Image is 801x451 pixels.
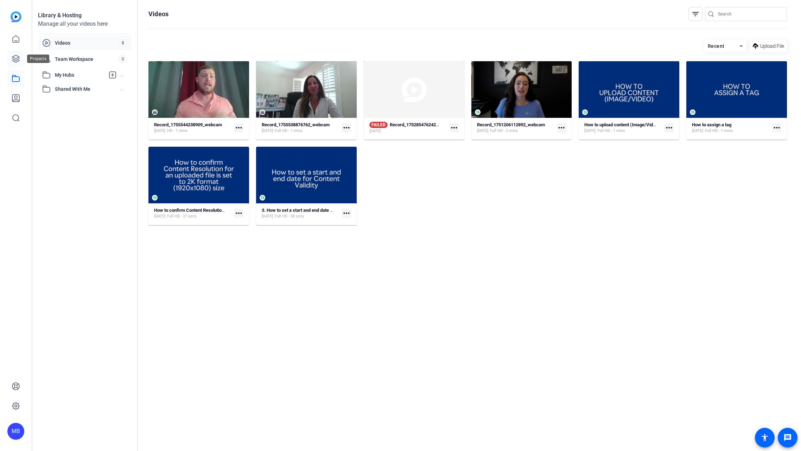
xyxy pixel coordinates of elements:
strong: Record_1755544238909_webcam [154,122,222,127]
span: Full HD - 27 secs [167,214,197,219]
img: blue-gradient.svg [11,11,21,22]
mat-icon: filter_list [691,10,700,18]
mat-icon: more_horiz [342,123,351,132]
mat-icon: more_horiz [557,123,566,132]
mat-expansion-panel-header: My Hubs [38,68,132,82]
div: MB [7,423,24,440]
span: 8 [119,39,127,47]
span: [DATE] [154,214,165,219]
strong: How to upload content (Image/Video) [584,122,660,127]
span: Full HD - 1 mins [275,128,303,134]
mat-icon: accessibility [761,433,769,442]
span: Full HD - 1 mins [705,128,733,134]
span: Full HD - 1 mins [597,128,625,134]
span: Shared With Me [55,85,120,93]
mat-icon: more_horiz [234,209,243,218]
a: How to confirm Content Resolution for an uploaded file is set to 2K format (1920x1080) size[DATE]... [154,208,231,219]
strong: Record_1751206112892_webcam [477,122,545,127]
a: 3. How to set a start and end date for Content Validity[DATE]Full HD - 30 secs [262,208,339,219]
a: How to upload content (Image/Video)[DATE]Full HD - 1 mins [584,122,662,134]
span: Recent [708,43,725,49]
mat-icon: more_horiz [665,123,674,132]
strong: How to assign a tag [692,122,731,127]
span: Team Workspace [55,56,119,63]
span: [DATE] [584,128,596,134]
div: Manage all your videos here [38,20,132,28]
span: [DATE] [477,128,488,134]
input: Search [718,10,781,18]
a: How to assign a tag[DATE]Full HD - 1 mins [692,122,769,134]
span: 0 [119,55,127,63]
mat-icon: more_horiz [234,123,243,132]
strong: 3. How to set a start and end date for Content Validity [262,208,369,213]
span: Full HD - 30 secs [275,214,304,219]
a: Record_1751206112892_webcam[DATE]Full HD - 2 mins [477,122,554,134]
h1: Videos [148,10,169,18]
span: FAILED [369,122,388,128]
mat-expansion-panel-header: Shared With Me [38,82,132,96]
span: [DATE] [154,128,165,134]
span: HD - 1 mins [167,128,187,134]
strong: Record_1755538876762_webcam [262,122,330,127]
span: Full HD - 2 mins [490,128,518,134]
mat-icon: more_horiz [772,123,781,132]
mat-icon: more_horiz [450,123,459,132]
strong: How to confirm Content Resolution for an uploaded file is set to 2K format (1920x1080) size [154,208,338,213]
button: Upload File [750,40,787,52]
span: [DATE] [262,128,273,134]
mat-icon: more_horiz [342,209,351,218]
span: My Hubs [55,71,105,79]
div: Projects [27,55,49,63]
span: Upload File [760,43,784,50]
a: Record_1755538876762_webcam[DATE]Full HD - 1 mins [262,122,339,134]
div: Library & Hosting [38,11,132,20]
span: Videos [55,39,119,46]
strong: Record_1752854762423_screen [390,122,454,127]
span: [DATE] [692,128,703,134]
a: Record_1755544238909_webcam[DATE]HD - 1 mins [154,122,231,134]
mat-icon: message [783,433,792,442]
span: [DATE] [262,214,273,219]
a: FAILEDRecord_1752854762423_screen[DATE] [369,122,447,134]
span: [DATE] [369,128,381,134]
